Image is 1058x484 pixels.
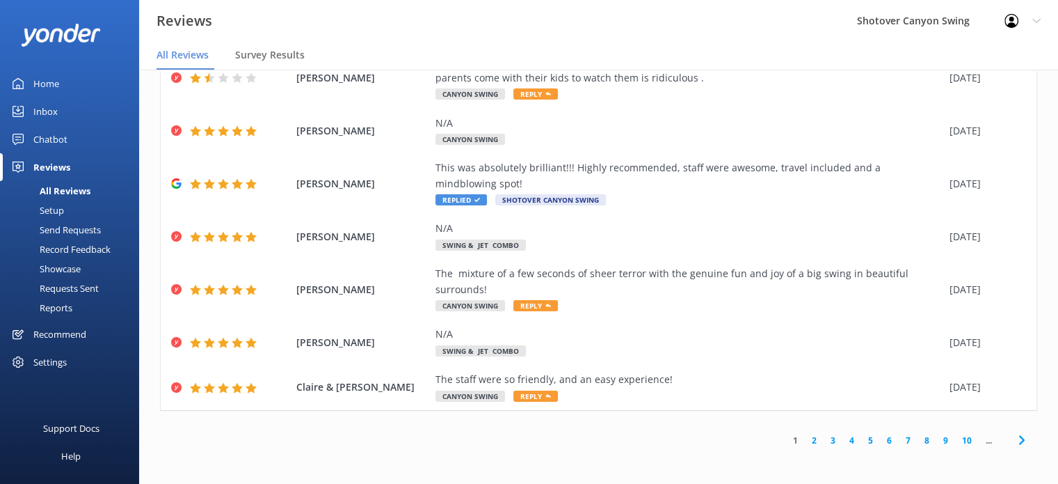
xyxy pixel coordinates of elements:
div: Showcase [8,259,81,279]
span: [PERSON_NAME] [296,176,428,192]
span: [PERSON_NAME] [296,229,428,244]
a: 5 [861,434,880,447]
a: 8 [917,434,936,447]
div: [DATE] [949,70,1019,86]
div: Home [33,70,59,97]
div: [DATE] [949,229,1019,244]
div: Chatbot [33,125,67,153]
div: The mixture of a few seconds of sheer terror with the genuine fun and joy of a big swing in beaut... [435,266,943,297]
a: 2 [805,434,824,447]
a: 3 [824,434,842,447]
span: Reply [513,391,558,402]
a: 4 [842,434,861,447]
span: Canyon Swing [435,88,505,100]
span: [PERSON_NAME] [296,70,428,86]
div: Support Docs [43,414,99,442]
h3: Reviews [157,10,212,32]
span: [PERSON_NAME] [296,282,428,297]
a: 10 [955,434,979,447]
a: 7 [899,434,917,447]
span: ... [979,434,999,447]
a: 6 [880,434,899,447]
div: N/A [435,221,943,236]
div: [DATE] [949,123,1019,139]
a: All Reviews [8,181,139,201]
div: [DATE] [949,176,1019,192]
div: [DATE] [949,282,1019,297]
a: Setup [8,201,139,220]
span: Canyon Swing [435,391,505,402]
div: Recommend [33,320,86,348]
a: 9 [936,434,955,447]
div: [DATE] [949,380,1019,395]
div: Record Feedback [8,240,111,259]
span: Swing & Jet Combo [435,345,526,357]
a: Reports [8,298,139,318]
div: N/A [435,116,943,131]
span: Claire & [PERSON_NAME] [296,380,428,395]
div: This was absolutely brilliant!!! Highly recommended, staff were awesome, travel included and a mi... [435,160,943,192]
a: Showcase [8,259,139,279]
div: Requests Sent [8,279,99,298]
img: yonder-white-logo.png [21,24,101,47]
div: Inbox [33,97,58,125]
div: Help [61,442,81,470]
span: [PERSON_NAME] [296,123,428,139]
a: Requests Sent [8,279,139,298]
span: Replied [435,194,487,205]
span: Swing & Jet Combo [435,240,526,251]
div: Setup [8,201,64,220]
a: 1 [786,434,805,447]
div: Reports [8,298,72,318]
span: Shotover Canyon Swing [495,194,606,205]
span: Canyon Swing [435,300,505,311]
span: All Reviews [157,48,209,62]
a: Record Feedback [8,240,139,259]
div: Send Requests [8,220,101,240]
span: [PERSON_NAME] [296,335,428,350]
div: The staff were so friendly, and an easy experience! [435,372,943,387]
div: All Reviews [8,181,90,201]
span: Reply [513,300,558,311]
span: Survey Results [235,48,305,62]
a: Send Requests [8,220,139,240]
div: [DATE] [949,335,1019,350]
div: N/A [435,327,943,342]
span: Canyon Swing [435,134,505,145]
span: Reply [513,88,558,100]
div: Settings [33,348,67,376]
div: Reviews [33,153,70,181]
